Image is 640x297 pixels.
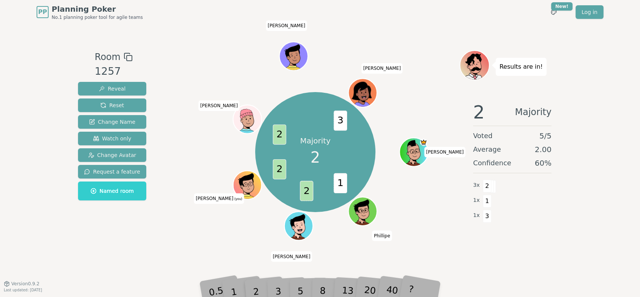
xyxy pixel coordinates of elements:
span: Click to change your name [194,193,244,204]
span: 2 [300,181,313,201]
button: Change Name [78,115,146,129]
span: 60 % [535,158,551,168]
span: Reset [100,102,124,109]
span: PP [38,8,47,17]
span: Named room [90,187,134,195]
span: 3 x [473,181,480,189]
span: 3 [483,210,491,223]
span: Confidence [473,158,511,168]
p: Majority [300,135,331,146]
button: Watch only [78,132,146,145]
span: 1 [334,173,347,193]
span: Version 0.9.2 [11,281,40,287]
a: PPPlanning PokerNo.1 planning poker tool for agile teams [37,4,143,20]
button: Change Avatar [78,148,146,162]
span: Room [95,50,120,64]
button: Version0.9.2 [4,281,40,287]
span: 5 / 5 [539,131,551,141]
span: Average [473,144,501,155]
span: 3 [334,111,347,131]
span: Last updated: [DATE] [4,288,42,292]
p: Results are in! [499,62,543,72]
span: Watch only [93,135,132,142]
span: 2 [473,103,485,121]
span: 2.00 [534,144,551,155]
span: 1 [483,195,491,208]
span: Reveal [99,85,126,92]
button: Named room [78,182,146,200]
span: 2 [483,180,491,192]
button: Request a feature [78,165,146,179]
span: No.1 planning poker tool for agile teams [52,14,143,20]
span: Click to change your name [372,231,392,241]
span: 2 [273,125,286,145]
button: New! [547,5,560,19]
span: 2 [311,146,320,169]
span: Click to change your name [271,251,312,262]
span: Click to change your name [198,100,240,111]
a: Log in [576,5,603,19]
span: Planning Poker [52,4,143,14]
span: Voted [473,131,493,141]
span: 2 [273,159,286,179]
span: Click to change your name [361,63,403,74]
span: 1 x [473,211,480,220]
div: New! [551,2,573,11]
div: 1257 [95,64,132,79]
span: Click to change your name [424,147,465,157]
span: Click to change your name [266,20,307,31]
button: Reveal [78,82,146,95]
span: 1 x [473,196,480,205]
button: Click to change your avatar [234,171,260,198]
span: (you) [233,197,242,201]
span: Toce is the host [420,138,427,146]
span: Change Name [89,118,135,126]
span: Request a feature [84,168,140,175]
span: Change Avatar [88,151,136,159]
button: Reset [78,98,146,112]
span: Majority [515,103,551,121]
